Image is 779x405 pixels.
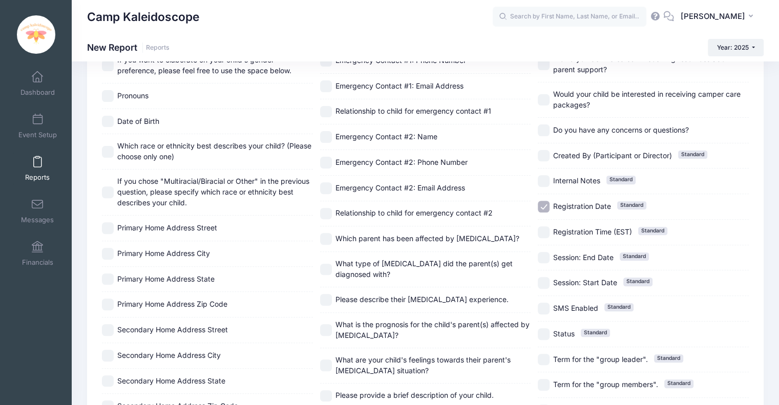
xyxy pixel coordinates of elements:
span: Would your child be interested in receiving camper care packages? [553,90,741,109]
span: [PERSON_NAME] [681,11,745,22]
span: What is the prognosis for the child's parent(s) affected by [MEDICAL_DATA]? [335,320,530,339]
span: Standard [604,303,634,311]
input: Relationship to child for emergency contact #1 [320,106,332,118]
input: Secondary Home Address State [102,375,114,387]
span: Session: End Date [553,253,614,262]
span: Standard [617,201,646,209]
span: Reports [25,173,50,182]
a: Reports [146,44,170,52]
input: Date of Birth [102,116,114,127]
input: Relationship to child for emergency contact #2 [320,208,332,220]
span: Primary Home Address City [117,249,210,258]
input: Primary Home Address City [102,248,114,260]
input: Do you have any concerns or questions? [538,124,550,136]
span: SMS Enabled [553,304,598,312]
h1: Camp Kaleidoscope [87,5,199,29]
span: Please describe their [MEDICAL_DATA] experience. [335,295,509,304]
span: Dashboard [20,88,55,97]
input: Session: Start DateStandard [538,277,550,289]
input: Secondary Home Address City [102,350,114,361]
input: Registration Time (EST)Standard [538,226,550,238]
span: If you chose "Multiracial/Biracial or Other" in the previous question, please specify which race ... [117,177,309,207]
span: What are your child's feelings towards their parent's [MEDICAL_DATA] situation? [335,355,511,375]
span: Internal Notes [553,176,600,185]
input: Primary Home Address Zip Code [102,299,114,310]
span: Standard [606,176,636,184]
span: Standard [664,379,693,388]
input: What type of [MEDICAL_DATA] did the parent(s) get diagnosed with? [320,264,332,275]
span: Registration Date [553,202,611,210]
input: Pronouns [102,90,114,102]
input: Emergency Contact #1: Email Address [320,80,332,92]
span: Term for the "group leader". [553,355,648,364]
span: Standard [638,227,667,235]
span: Emergency Contact #2: Email Address [335,183,465,192]
input: Primary Home Address Street [102,222,114,234]
span: Relationship to child for emergency contact #1 [335,106,491,115]
span: Secondary Home Address City [117,351,221,359]
span: Standard [623,278,652,286]
input: Would you be interested in receiving resources about parent support? [538,59,550,71]
span: Standard [620,252,649,261]
input: Would your child be interested in receiving camper care packages? [538,94,550,106]
input: If you chose "Multiracial/Biracial or Other" in the previous question, please specify which race ... [102,186,114,198]
input: Emergency Contact #2: Phone Number [320,157,332,168]
span: What type of [MEDICAL_DATA] did the parent(s) get diagnosed with? [335,259,513,279]
input: Internal NotesStandard [538,175,550,187]
span: Status [553,329,575,338]
span: Relationship to child for emergency contact #2 [335,208,493,217]
input: Term for the "group members".Standard [538,379,550,391]
a: Financials [13,236,62,271]
span: Secondary Home Address Street [117,325,228,334]
a: Event Setup [13,108,62,144]
span: Emergency Contact #2: Phone Number [335,158,468,166]
input: Term for the "group leader".Standard [538,354,550,366]
h1: New Report [87,42,170,53]
input: Created By (Participant or Director)Standard [538,150,550,162]
span: Date of Birth [117,117,159,125]
input: Secondary Home Address Street [102,324,114,336]
input: Which parent has been affected by [MEDICAL_DATA]? [320,233,332,245]
span: Event Setup [18,131,57,139]
span: Standard [654,354,683,363]
span: Messages [21,216,54,224]
span: Emergency Contact #1: Phone Number [335,56,466,65]
span: Pronouns [117,91,149,100]
span: Year: 2025 [717,44,749,51]
input: What are your child's feelings towards their parent's [MEDICAL_DATA] situation? [320,359,332,371]
a: Messages [13,193,62,229]
a: Reports [13,151,62,186]
input: What is the prognosis for the child's parent(s) affected by [MEDICAL_DATA]? [320,324,332,336]
span: Financials [22,258,53,267]
input: StatusStandard [538,328,550,340]
input: Please describe their [MEDICAL_DATA] experience. [320,294,332,306]
span: Please provide a brief description of your child. [335,391,494,399]
span: Primary Home Address Zip Code [117,300,227,308]
span: Do you have any concerns or questions? [553,125,689,134]
span: Which parent has been affected by [MEDICAL_DATA]? [335,234,519,243]
input: Search by First Name, Last Name, or Email... [493,7,646,27]
input: Please provide a brief description of your child. [320,390,332,402]
span: Session: Start Date [553,278,617,287]
span: Created By (Participant or Director) [553,151,672,160]
span: Standard [678,151,707,159]
img: Camp Kaleidoscope [17,15,55,54]
input: Emergency Contact #2: Name [320,131,332,143]
input: If you want to elaborate on your child's gender preference, please feel free to use the space below. [102,60,114,72]
span: If you want to elaborate on your child's gender preference, please feel free to use the space below. [117,55,291,75]
span: Emergency Contact #2: Name [335,132,437,141]
span: Which race or ethnicity best describes your child? (Please choose only one) [117,141,311,161]
input: Primary Home Address State [102,273,114,285]
button: Year: 2025 [708,39,764,56]
span: Registration Time (EST) [553,227,632,236]
span: Standard [581,329,610,337]
span: Primary Home Address Street [117,223,217,232]
span: Secondary Home Address State [117,376,225,385]
span: Emergency Contact #1: Email Address [335,81,464,90]
input: Registration DateStandard [538,201,550,212]
input: Session: End DateStandard [538,252,550,264]
span: Primary Home Address State [117,274,215,283]
span: Term for the "group members". [553,380,658,389]
button: [PERSON_NAME] [674,5,764,29]
a: Dashboard [13,66,62,101]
